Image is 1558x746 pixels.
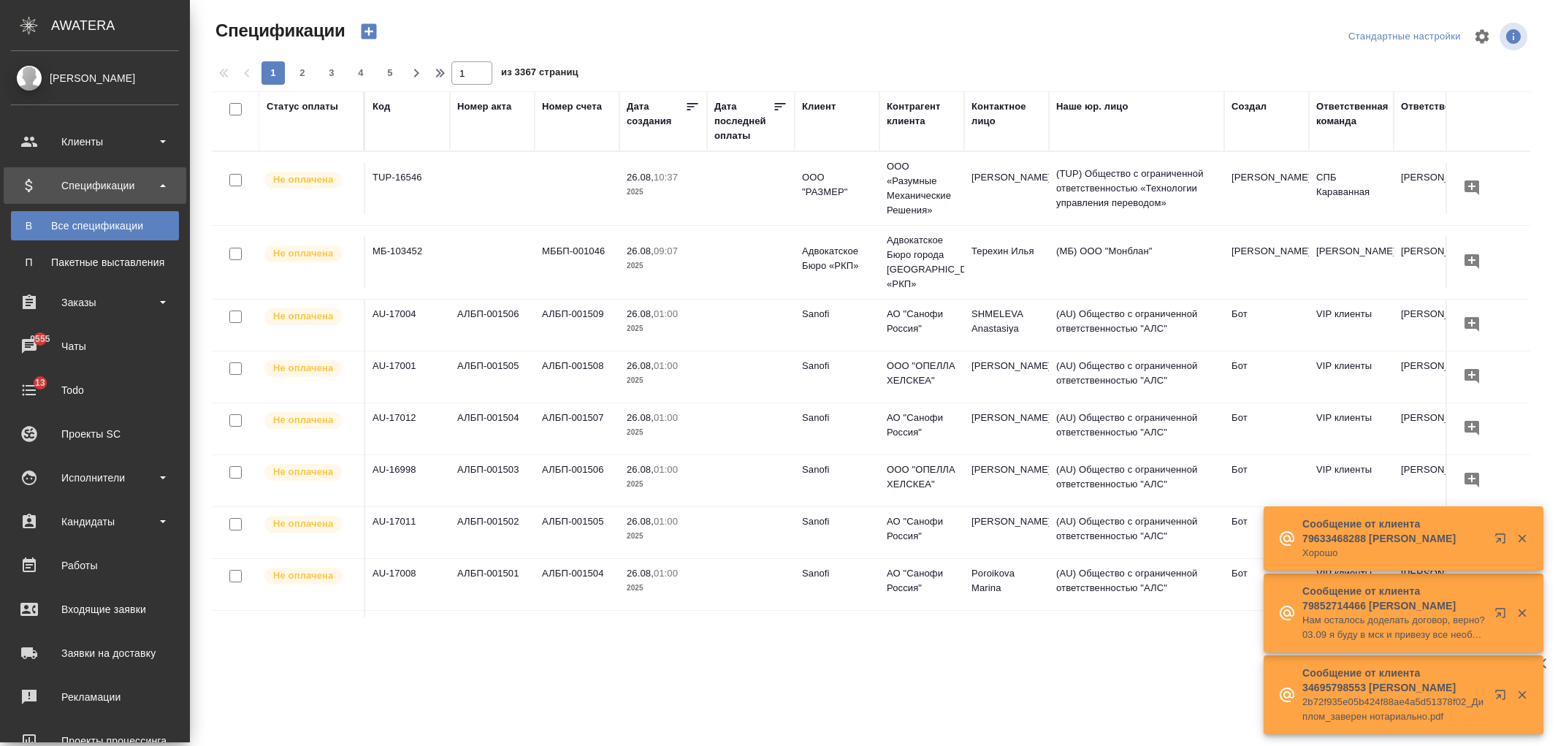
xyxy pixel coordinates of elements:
[365,455,450,506] td: AU-16998
[273,517,333,531] p: Не оплачена
[627,185,700,199] p: 2025
[1394,237,1478,288] td: [PERSON_NAME]
[535,300,619,351] td: АЛБП-001509
[450,559,535,610] td: АЛБП-001501
[11,175,179,197] div: Спецификации
[1049,507,1224,558] td: (AU) Общество с ограниченной ответственностью "АЛС"
[627,373,700,388] p: 2025
[1309,163,1394,214] td: СПБ Караванная
[267,99,338,114] div: Статус оплаты
[1049,611,1224,662] td: (AU) Общество с ограниченной ответственностью "АЛС"
[535,351,619,403] td: АЛБП-001508
[535,403,619,454] td: АЛБП-001507
[654,412,678,423] p: 01:00
[1394,351,1478,403] td: [PERSON_NAME]
[1302,546,1485,560] p: Хорошо
[4,372,186,408] a: 13Todo
[1049,159,1224,218] td: (TUP) Общество с ограниченной ответственностью «Технологии управления переводом»
[964,237,1049,288] td: Терехин Илья
[627,581,700,595] p: 2025
[887,307,957,336] p: АО "Санофи Россия"
[887,566,957,595] p: АО "Санофи Россия"
[18,255,172,270] div: Пакетные выставления
[378,66,402,80] span: 5
[1507,606,1537,620] button: Закрыть
[535,611,619,662] td: АЛБП-001503
[627,308,654,319] p: 26.08,
[11,642,179,664] div: Заявки на доставку
[4,635,186,671] a: Заявки на доставку
[802,463,872,477] p: Sanofi
[1507,532,1537,545] button: Закрыть
[1224,237,1309,288] td: [PERSON_NAME]
[365,507,450,558] td: AU-17011
[11,379,179,401] div: Todo
[1224,300,1309,351] td: Бот
[627,529,700,544] p: 2025
[627,425,700,440] p: 2025
[365,351,450,403] td: AU-17001
[1309,300,1394,351] td: VIP клиенты
[1394,403,1478,454] td: [PERSON_NAME]
[887,233,957,292] p: Адвокатское Бюро города [GEOGRAPHIC_DATA] «РКП»
[320,61,343,85] button: 3
[11,467,179,489] div: Исполнители
[964,611,1049,662] td: [PERSON_NAME]
[1231,99,1267,114] div: Создал
[320,66,343,80] span: 3
[802,99,836,114] div: Клиент
[964,163,1049,214] td: [PERSON_NAME]
[1224,455,1309,506] td: Бот
[964,300,1049,351] td: SHMELEVA Anastasiya
[654,464,678,475] p: 01:00
[802,566,872,581] p: Sanofi
[627,99,685,129] div: Дата создания
[535,507,619,558] td: АЛБП-001505
[1302,584,1485,613] p: Сообщение от клиента 79852714466 [PERSON_NAME]
[450,611,535,662] td: АЛБП-001500
[365,403,450,454] td: AU-17012
[18,218,172,233] div: Все спецификации
[627,172,654,183] p: 26.08,
[802,244,872,273] p: Адвокатское Бюро «РКП»
[627,321,700,336] p: 2025
[11,555,179,576] div: Работы
[273,465,333,479] p: Не оплачена
[1224,163,1309,214] td: [PERSON_NAME]
[1302,517,1485,546] p: Сообщение от клиента 79633468288 [PERSON_NAME]
[1345,26,1465,48] div: split button
[627,464,654,475] p: 26.08,
[501,64,578,85] span: из 3367 страниц
[1224,351,1309,403] td: Бот
[627,516,654,527] p: 26.08,
[373,99,390,114] div: Код
[887,359,957,388] p: ООО "ОПЕЛЛА ХЕЛСКЕА"
[1401,99,1476,114] div: Ответственный
[4,679,186,715] a: Рекламации
[654,360,678,371] p: 01:00
[11,70,179,86] div: [PERSON_NAME]
[1049,351,1224,403] td: (AU) Общество с ограниченной ответственностью "АЛС"
[1049,559,1224,610] td: (AU) Общество с ограниченной ответственностью "АЛС"
[887,514,957,544] p: АО "Санофи Россия"
[627,477,700,492] p: 2025
[1302,613,1485,642] p: Нам осталось доделать договор, верно? 03.09 я буду в мск и привезу все необходимые документы, там и
[627,360,654,371] p: 26.08,
[1309,455,1394,506] td: VIP клиенты
[887,411,957,440] p: АО "Санофи Россия"
[11,423,179,445] div: Проекты SC
[450,300,535,351] td: АЛБП-001506
[802,411,872,425] p: Sanofi
[1486,524,1521,559] button: Открыть в новой вкладке
[1302,666,1485,695] p: Сообщение от клиента 34695798553 [PERSON_NAME]
[964,455,1049,506] td: [PERSON_NAME]
[4,591,186,628] a: Входящие заявки
[1309,351,1394,403] td: VIP клиенты
[11,131,179,153] div: Клиенты
[1309,403,1394,454] td: VIP клиенты
[450,455,535,506] td: АЛБП-001503
[964,403,1049,454] td: [PERSON_NAME]
[291,61,314,85] button: 2
[273,246,333,261] p: Не оплачена
[21,332,58,346] span: 9555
